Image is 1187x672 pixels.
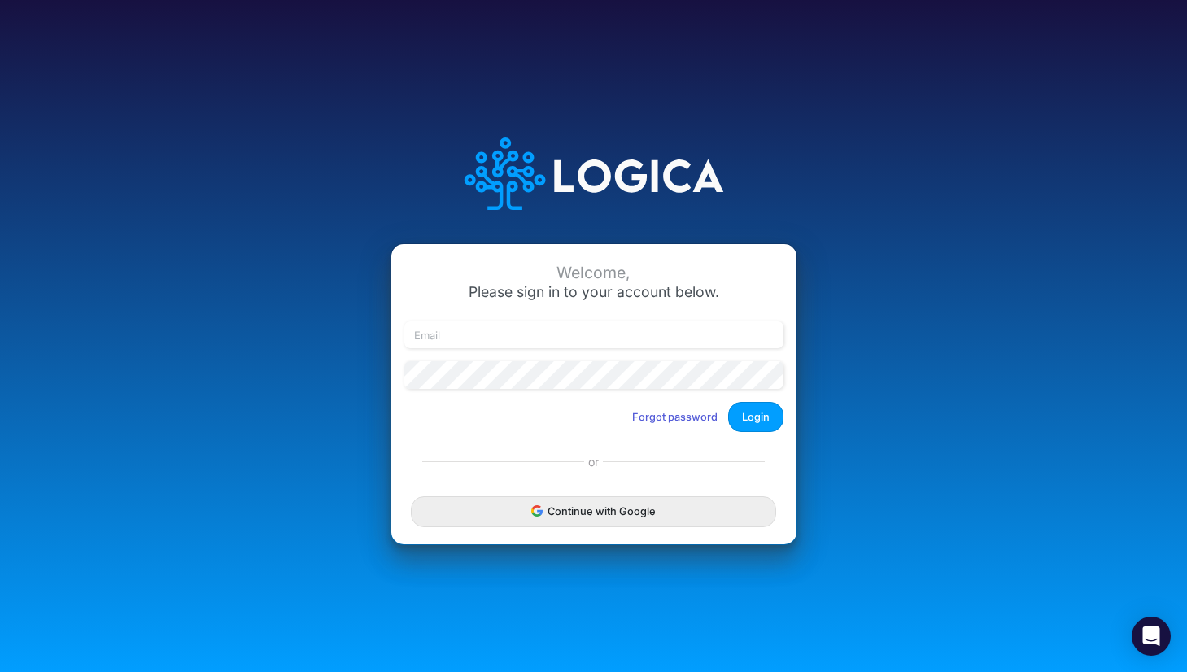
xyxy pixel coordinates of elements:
button: Continue with Google [411,496,775,526]
div: Open Intercom Messenger [1132,617,1171,656]
span: Please sign in to your account below. [469,283,719,300]
button: Forgot password [622,404,728,430]
button: Login [728,402,783,432]
div: Welcome, [404,264,783,282]
input: Email [404,321,783,349]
